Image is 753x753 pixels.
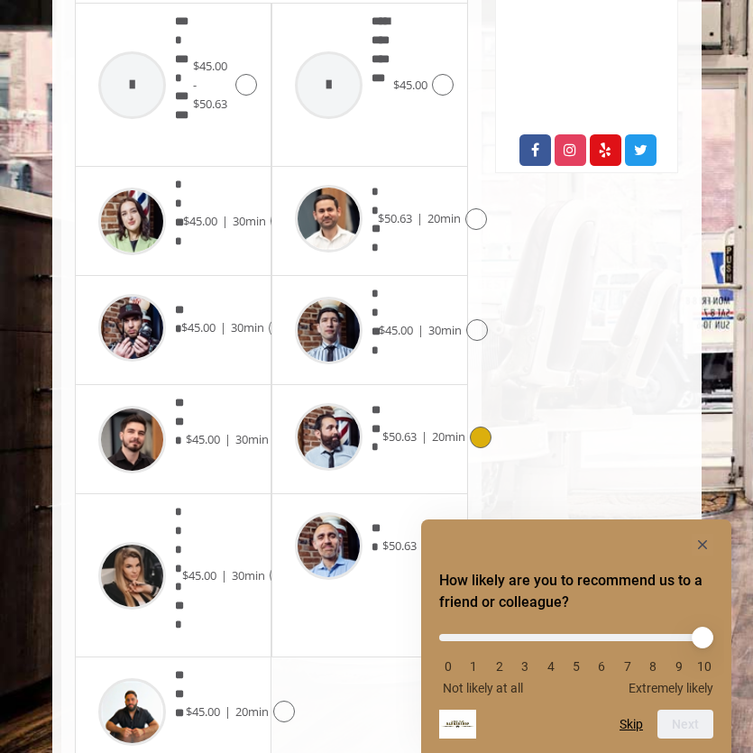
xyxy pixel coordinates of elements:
[657,710,713,739] button: Next question
[692,534,713,556] button: Hide survey
[225,431,231,447] span: |
[542,659,560,674] li: 4
[393,77,427,93] span: $45.00
[443,681,523,695] span: Not likely at all
[439,620,713,695] div: How likely are you to recommend us to a friend or colleague? Select an option from 0 to 10, with ...
[193,58,227,112] span: $45.00 - $50.63
[427,210,461,226] span: 20min
[222,213,228,229] span: |
[379,322,413,338] span: $45.00
[225,703,231,720] span: |
[439,659,457,674] li: 0
[629,681,713,695] span: Extremely likely
[231,319,264,335] span: 30min
[644,659,662,674] li: 8
[418,322,424,338] span: |
[181,319,216,335] span: $45.00
[221,567,227,583] span: |
[233,213,266,229] span: 30min
[491,659,509,674] li: 2
[464,659,482,674] li: 1
[235,431,269,447] span: 30min
[439,534,713,739] div: How likely are you to recommend us to a friend or colleague? Select an option from 0 to 10, with ...
[220,319,226,335] span: |
[432,428,465,445] span: 20min
[378,210,412,226] span: $50.63
[619,659,637,674] li: 7
[421,428,427,445] span: |
[670,659,688,674] li: 9
[382,428,417,445] span: $50.63
[232,567,265,583] span: 30min
[382,537,417,554] span: $50.63
[439,570,713,613] h2: How likely are you to recommend us to a friend or colleague? Select an option from 0 to 10, with ...
[417,210,423,226] span: |
[592,659,611,674] li: 6
[620,717,643,731] button: Skip
[186,431,220,447] span: $45.00
[182,567,216,583] span: $45.00
[567,659,585,674] li: 5
[428,322,462,338] span: 30min
[183,213,217,229] span: $45.00
[186,703,220,720] span: $45.00
[516,659,534,674] li: 3
[235,703,269,720] span: 20min
[695,659,713,674] li: 10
